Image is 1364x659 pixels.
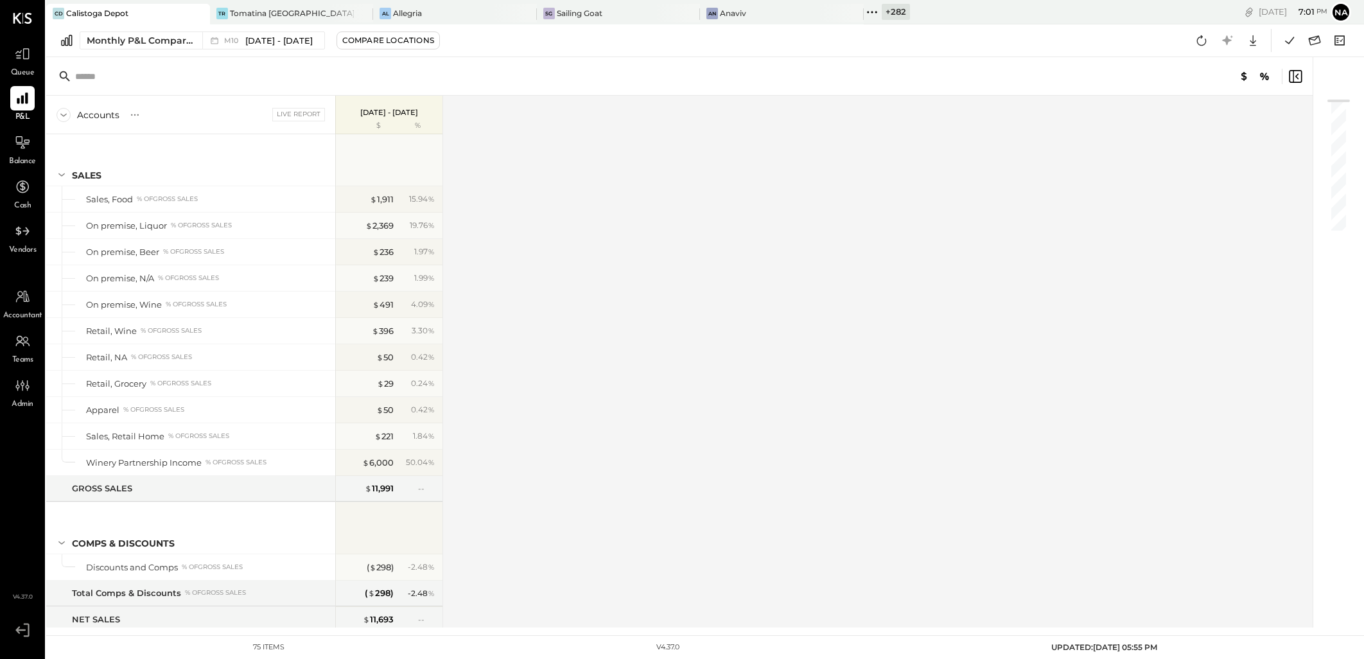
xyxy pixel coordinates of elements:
[397,121,439,131] div: %
[205,458,267,467] div: % of GROSS SALES
[163,247,224,256] div: % of GROSS SALES
[365,483,372,493] span: $
[376,351,394,364] div: 50
[1,373,44,410] a: Admin
[706,8,718,19] div: An
[374,431,381,441] span: $
[362,457,369,468] span: $
[1,329,44,366] a: Teams
[1243,5,1255,19] div: copy link
[372,273,380,283] span: $
[406,457,435,468] div: 50.04
[86,246,159,258] div: On premise, Beer
[370,194,377,204] span: $
[131,353,192,362] div: % of GROSS SALES
[377,378,384,389] span: $
[376,405,383,415] span: $
[428,404,435,414] span: %
[86,193,133,206] div: Sales, Food
[1,42,44,79] a: Queue
[410,220,435,231] div: 19.76
[365,482,394,495] div: 11,991
[365,587,394,599] div: ( 298 )
[14,200,31,212] span: Cash
[3,310,42,322] span: Accountant
[720,8,746,19] div: Anaviv
[372,247,380,257] span: $
[409,193,435,205] div: 15.94
[428,561,435,572] span: %
[372,246,394,258] div: 236
[372,325,394,337] div: 396
[1051,642,1157,652] span: UPDATED: [DATE] 05:55 PM
[363,614,370,624] span: $
[168,432,229,441] div: % of GROSS SALES
[1,86,44,123] a: P&L
[253,642,284,653] div: 75 items
[428,457,435,467] span: %
[372,299,380,310] span: $
[86,272,154,285] div: On premise, N/A
[372,272,394,285] div: 239
[224,37,242,44] span: M10
[182,563,243,572] div: % of GROSS SALES
[414,246,435,258] div: 1.97
[428,272,435,283] span: %
[86,378,146,390] div: Retail, Grocery
[1,130,44,168] a: Balance
[408,588,435,599] div: - 2.48
[408,561,435,573] div: - 2.48
[380,8,391,19] div: Al
[374,430,394,443] div: 221
[365,220,372,231] span: $
[414,272,435,284] div: 1.99
[369,562,376,572] span: $
[72,482,132,495] div: GROSS SALES
[123,405,184,414] div: % of GROSS SALES
[86,220,167,232] div: On premise, Liquor
[362,457,394,469] div: 6,000
[272,108,325,121] div: Live Report
[411,351,435,363] div: 0.42
[360,108,418,117] p: [DATE] - [DATE]
[557,8,602,19] div: Sailing Goat
[337,31,440,49] button: Compare Locations
[365,220,394,232] div: 2,369
[141,326,202,335] div: % of GROSS SALES
[86,457,202,469] div: Winery Partnership Income
[428,588,435,598] span: %
[137,195,198,204] div: % of GROSS SALES
[882,4,910,20] div: + 282
[428,351,435,362] span: %
[86,351,127,364] div: Retail, NA
[1331,2,1351,22] button: Na
[413,430,435,442] div: 1.84
[72,169,101,182] div: SALES
[411,299,435,310] div: 4.09
[377,378,394,390] div: 29
[80,31,325,49] button: Monthly P&L Comparison M10[DATE] - [DATE]
[372,299,394,311] div: 491
[150,379,211,388] div: % of GROSS SALES
[86,404,119,416] div: Apparel
[1,175,44,212] a: Cash
[72,613,120,626] div: NET SALES
[216,8,228,19] div: TR
[428,430,435,441] span: %
[393,8,422,19] div: Allegria
[411,404,435,416] div: 0.42
[166,300,227,309] div: % of GROSS SALES
[428,378,435,388] span: %
[77,109,119,121] div: Accounts
[342,35,434,46] div: Compare Locations
[428,299,435,309] span: %
[418,614,435,625] div: --
[12,399,33,410] span: Admin
[428,220,435,230] span: %
[86,325,137,337] div: Retail, Wine
[428,246,435,256] span: %
[12,355,33,366] span: Teams
[1,219,44,256] a: Vendors
[15,112,30,123] span: P&L
[428,193,435,204] span: %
